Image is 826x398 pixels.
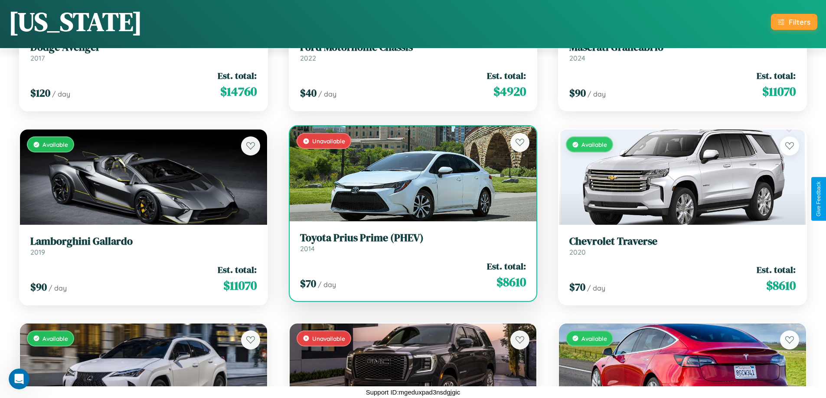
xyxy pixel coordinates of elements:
[569,86,586,100] span: $ 90
[581,335,607,342] span: Available
[30,235,257,256] a: Lamborghini Gallardo2019
[220,83,257,100] span: $ 14760
[9,4,142,39] h1: [US_STATE]
[771,14,817,30] button: Filters
[300,54,316,62] span: 2022
[496,273,526,291] span: $ 8610
[569,54,585,62] span: 2024
[223,277,257,294] span: $ 11070
[30,248,45,256] span: 2019
[487,260,526,272] span: Est. total:
[569,235,796,256] a: Chevrolet Traverse2020
[318,90,336,98] span: / day
[30,235,257,248] h3: Lamborghini Gallardo
[300,86,317,100] span: $ 40
[569,41,796,62] a: Maserati Grancabrio2024
[42,335,68,342] span: Available
[569,248,586,256] span: 2020
[300,244,315,253] span: 2014
[49,284,67,292] span: / day
[569,280,585,294] span: $ 70
[30,280,47,294] span: $ 90
[218,69,257,82] span: Est. total:
[766,277,796,294] span: $ 8610
[569,235,796,248] h3: Chevrolet Traverse
[9,369,29,389] iframe: Intercom live chat
[581,141,607,148] span: Available
[318,280,336,289] span: / day
[587,284,605,292] span: / day
[757,69,796,82] span: Est. total:
[762,83,796,100] span: $ 11070
[757,263,796,276] span: Est. total:
[300,232,526,253] a: Toyota Prius Prime (PHEV)2014
[300,276,316,291] span: $ 70
[30,41,257,62] a: Dodge Avenger2017
[366,386,460,398] p: Support ID: mgeduxpad3nsdgjgic
[816,181,822,217] div: Give Feedback
[300,41,526,62] a: Ford Motorhome Chassis2022
[42,141,68,148] span: Available
[312,137,345,145] span: Unavailable
[300,232,526,244] h3: Toyota Prius Prime (PHEV)
[30,86,50,100] span: $ 120
[588,90,606,98] span: / day
[218,263,257,276] span: Est. total:
[493,83,526,100] span: $ 4920
[487,69,526,82] span: Est. total:
[312,335,345,342] span: Unavailable
[789,17,810,26] div: Filters
[52,90,70,98] span: / day
[30,54,45,62] span: 2017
